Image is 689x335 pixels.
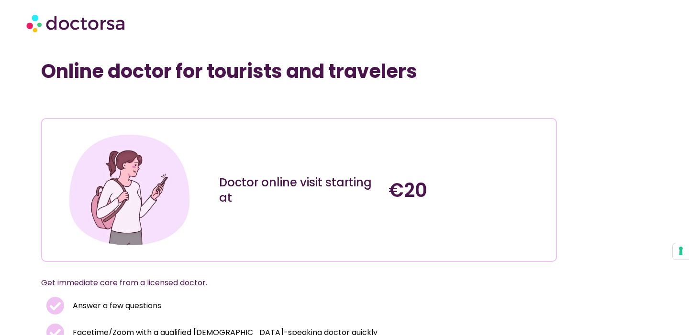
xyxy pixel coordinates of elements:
[66,126,194,254] img: Illustration depicting a young woman in a casual outfit, engaged with her smartphone. She has a p...
[219,175,379,205] div: Doctor online visit starting at
[46,97,189,108] iframe: Customer reviews powered by Trustpilot
[389,179,548,202] h4: €20
[673,243,689,259] button: Your consent preferences for tracking technologies
[70,299,161,313] span: Answer a few questions
[41,276,533,290] p: Get immediate care from a licensed doctor.
[41,60,556,83] h1: Online doctor for tourists and travelers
